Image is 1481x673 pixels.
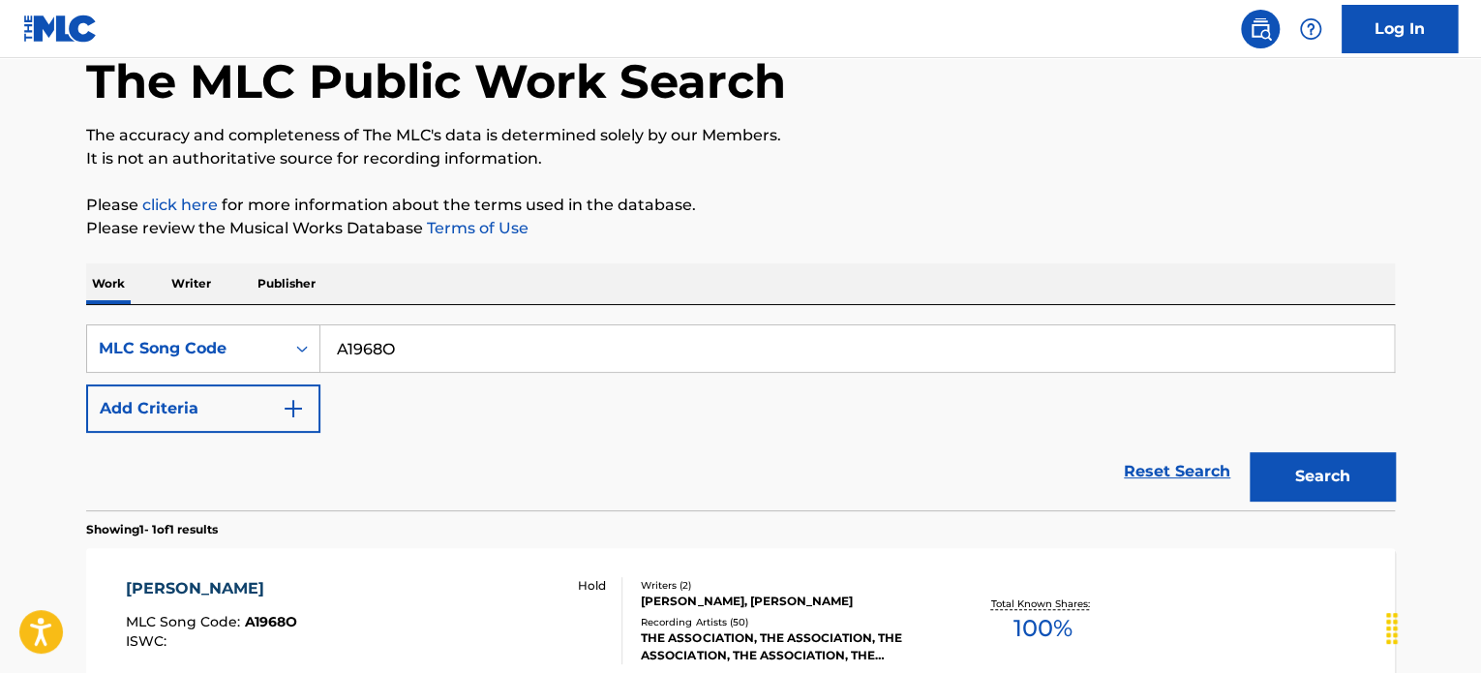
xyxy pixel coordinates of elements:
[166,263,217,304] p: Writer
[23,15,98,43] img: MLC Logo
[1249,17,1272,41] img: search
[126,613,245,630] span: MLC Song Code :
[1114,450,1240,493] a: Reset Search
[1013,611,1072,646] span: 100 %
[423,219,529,237] a: Terms of Use
[1250,452,1395,501] button: Search
[641,615,933,629] div: Recording Artists ( 50 )
[641,578,933,593] div: Writers ( 2 )
[990,597,1094,611] p: Total Known Shares:
[641,629,933,664] div: THE ASSOCIATION, THE ASSOCIATION, THE ASSOCIATION, THE ASSOCIATION, THE ASSOCIATION
[282,397,305,420] img: 9d2ae6d4665cec9f34b9.svg
[86,147,1395,170] p: It is not an authoritative source for recording information.
[99,337,273,360] div: MLC Song Code
[86,263,131,304] p: Work
[86,194,1395,217] p: Please for more information about the terms used in the database.
[245,613,297,630] span: A1968O
[142,196,218,214] a: click here
[1384,580,1481,673] iframe: Chat Widget
[86,324,1395,510] form: Search Form
[1376,599,1407,658] div: Drag
[1241,10,1280,48] a: Public Search
[126,632,171,650] span: ISWC :
[86,521,218,538] p: Showing 1 - 1 of 1 results
[126,577,297,600] div: [PERSON_NAME]
[86,52,786,110] h1: The MLC Public Work Search
[1342,5,1458,53] a: Log In
[641,593,933,610] div: [PERSON_NAME], [PERSON_NAME]
[86,217,1395,240] p: Please review the Musical Works Database
[1299,17,1322,41] img: help
[86,384,320,433] button: Add Criteria
[578,577,606,595] p: Hold
[1291,10,1330,48] div: Help
[252,263,321,304] p: Publisher
[86,124,1395,147] p: The accuracy and completeness of The MLC's data is determined solely by our Members.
